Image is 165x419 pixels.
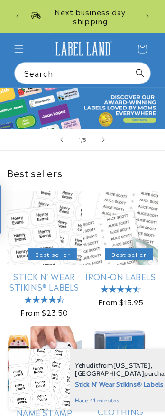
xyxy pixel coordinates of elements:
h2: Best sellers [7,166,158,179]
button: Previous slide [51,129,72,150]
img: Label Land [52,39,113,58]
span: 1 [79,136,81,144]
span: [US_STATE] [113,361,151,370]
button: Next slide [93,129,114,150]
span: / [81,136,83,144]
a: Name Stamp [7,407,82,418]
a: Label Land [48,36,117,62]
button: Previous announcement [7,6,28,27]
summary: Menu [9,38,29,59]
a: Stick N' Wear Stikins® Labels [7,271,82,292]
span: 5 [83,136,86,144]
span: [GEOGRAPHIC_DATA] [75,369,144,378]
span: Yehudit [75,361,98,370]
button: Search [129,63,150,83]
a: Iron-On Labels [83,271,158,282]
button: Next announcement [137,6,158,27]
span: Next business day shipping [43,7,137,26]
